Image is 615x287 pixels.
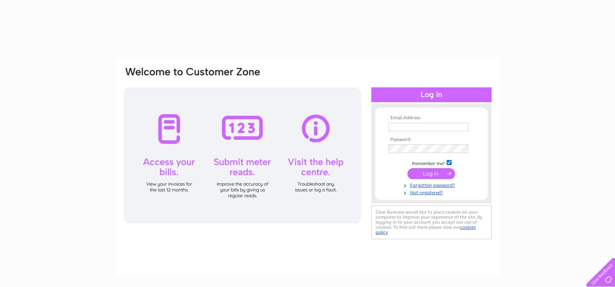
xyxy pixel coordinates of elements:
th: Password: [386,137,476,143]
th: Email Address: [386,115,476,121]
td: Remember me? [386,159,476,167]
a: Forgotten password? [388,181,476,188]
a: cookies policy [376,224,476,235]
input: Submit [407,168,455,179]
div: Clear Business would like to place cookies on your computer to improve your experience of the sit... [371,205,492,239]
a: Not registered? [388,188,476,196]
